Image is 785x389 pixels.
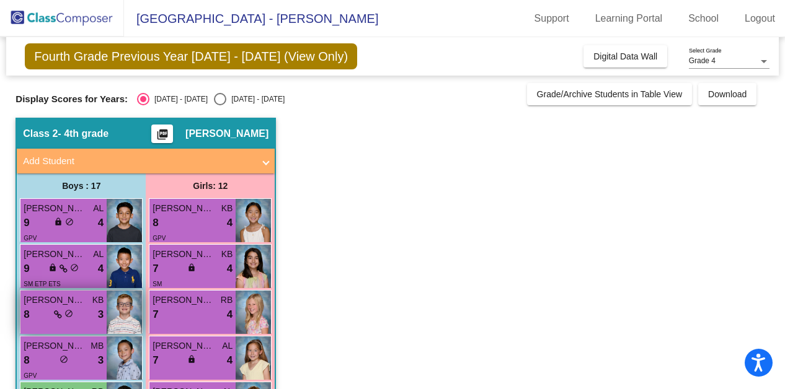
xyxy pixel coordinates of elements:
[24,215,29,231] span: 9
[24,372,37,379] span: GPV
[585,9,673,28] a: Learning Portal
[153,281,162,287] span: SM
[98,261,104,277] span: 4
[23,128,58,140] span: Class 2
[58,128,109,140] span: - 4th grade
[24,294,86,307] span: [PERSON_NAME]
[24,339,86,352] span: [PERSON_NAME]
[137,93,285,105] mat-radio-group: Select an option
[153,235,166,242] span: GPV
[527,83,693,105] button: Grade/Archive Students in Table View
[221,294,233,307] span: RB
[735,9,785,28] a: Logout
[153,339,215,352] span: [PERSON_NAME]
[149,94,208,105] div: [DATE] - [DATE]
[146,173,275,198] div: Girls: 12
[98,215,104,231] span: 4
[525,9,579,28] a: Support
[24,352,29,369] span: 8
[185,128,268,140] span: [PERSON_NAME]
[227,215,233,231] span: 4
[25,43,357,69] span: Fourth Grade Previous Year [DATE] - [DATE] (View Only)
[187,263,196,272] span: lock
[24,202,86,215] span: [PERSON_NAME]
[153,294,215,307] span: [PERSON_NAME]
[24,281,60,287] span: SM ETP ETS
[153,352,158,369] span: 7
[698,83,756,105] button: Download
[187,355,196,364] span: lock
[48,263,57,272] span: lock
[70,263,79,272] span: do_not_disturb_alt
[153,307,158,323] span: 7
[24,261,29,277] span: 9
[60,355,68,364] span: do_not_disturb_alt
[155,128,170,146] mat-icon: picture_as_pdf
[583,45,667,68] button: Digital Data Wall
[124,9,378,28] span: [GEOGRAPHIC_DATA] - [PERSON_NAME]
[23,154,254,168] mat-panel-title: Add Student
[92,294,104,307] span: KB
[689,56,716,65] span: Grade 4
[64,309,73,318] span: do_not_disturb_alt
[65,217,74,226] span: do_not_disturb_alt
[153,261,158,277] span: 7
[153,215,158,231] span: 8
[93,248,104,261] span: AL
[17,173,146,198] div: Boys : 17
[24,307,29,323] span: 8
[93,202,104,215] span: AL
[98,307,104,323] span: 3
[153,202,215,215] span: [PERSON_NAME]
[537,89,683,99] span: Grade/Archive Students in Table View
[593,51,657,61] span: Digital Data Wall
[221,202,233,215] span: KB
[153,248,215,261] span: [PERSON_NAME]
[221,248,233,261] span: KB
[151,125,173,143] button: Print Students Details
[708,89,747,99] span: Download
[24,248,86,261] span: [PERSON_NAME]
[17,149,275,173] mat-expansion-panel-header: Add Student
[227,261,233,277] span: 4
[91,339,104,352] span: MB
[16,94,128,105] span: Display Scores for Years:
[678,9,729,28] a: School
[24,235,37,242] span: GPV
[54,217,63,226] span: lock
[222,339,233,352] span: AL
[98,352,104,369] span: 3
[227,352,233,369] span: 4
[227,307,233,323] span: 4
[226,94,285,105] div: [DATE] - [DATE]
